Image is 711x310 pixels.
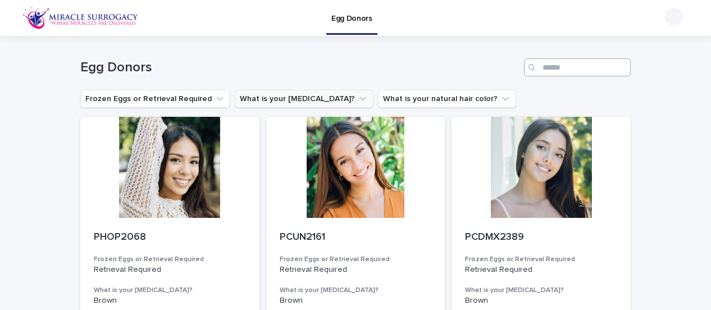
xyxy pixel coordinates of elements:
[465,231,617,244] p: PCDMX2389
[94,296,246,306] p: Brown
[280,296,432,306] p: Brown
[280,286,432,295] h3: What is your [MEDICAL_DATA]?
[94,286,246,295] h3: What is your [MEDICAL_DATA]?
[94,265,246,275] p: Retrieval Required
[524,58,631,76] input: Search
[465,296,617,306] p: Brown
[378,90,516,108] button: What is your natural hair color?
[80,60,519,76] h1: Egg Donors
[465,265,617,275] p: Retrieval Required
[280,265,432,275] p: Retrieval Required
[280,255,432,264] h3: Frozen Eggs or Retrieval Required
[280,231,432,244] p: PCUN2161
[235,90,373,108] button: What is your eye color?
[465,286,617,295] h3: What is your [MEDICAL_DATA]?
[22,7,139,29] img: OiFFDOGZQuirLhrlO1ag
[80,90,230,108] button: Frozen Eggs or Retrieval Required
[94,255,246,264] h3: Frozen Eggs or Retrieval Required
[94,231,246,244] p: PHOP2068
[465,255,617,264] h3: Frozen Eggs or Retrieval Required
